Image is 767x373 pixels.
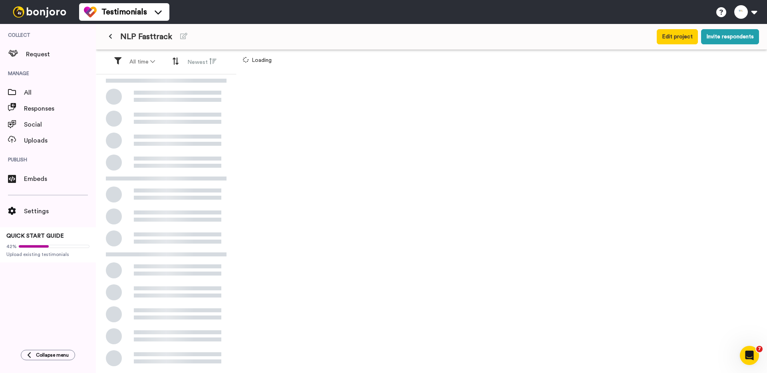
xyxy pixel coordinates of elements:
[24,206,96,216] span: Settings
[101,6,147,18] span: Testimonials
[740,346,759,365] iframe: Intercom live chat
[24,104,96,113] span: Responses
[125,55,160,69] button: All time
[6,243,17,250] span: 42%
[6,233,64,239] span: QUICK START GUIDE
[36,352,69,358] span: Collapse menu
[84,6,97,18] img: tm-color.svg
[657,29,698,44] button: Edit project
[6,251,89,258] span: Upload existing testimonials
[701,29,759,44] button: Invite respondents
[10,6,70,18] img: bj-logo-header-white.svg
[21,350,75,360] button: Collapse menu
[120,31,172,42] span: NLP Fasttrack
[24,120,96,129] span: Social
[24,88,96,97] span: All
[24,136,96,145] span: Uploads
[26,50,96,59] span: Request
[756,346,763,352] span: 7
[24,174,96,184] span: Embeds
[183,54,221,69] button: Newest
